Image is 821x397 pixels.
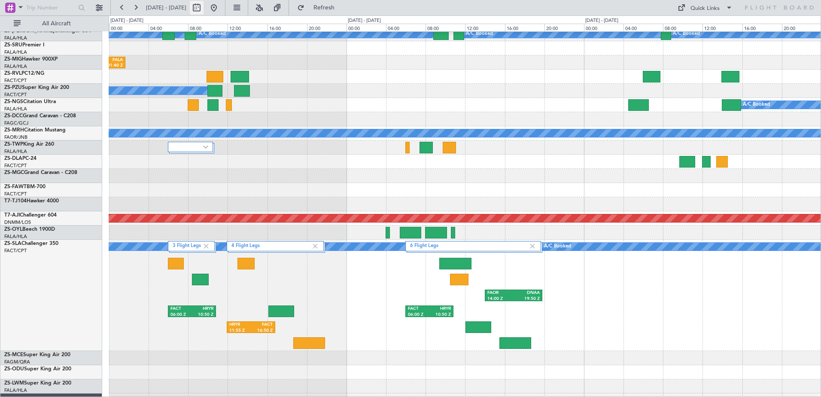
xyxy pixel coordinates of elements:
div: FACT [408,306,429,312]
span: ZS-NGS [4,99,23,104]
span: ZS-SRU [4,43,22,48]
div: A/C Booked [544,240,571,253]
div: 14:00 Z [487,296,514,302]
div: HRYR [229,322,251,328]
div: FALA [96,57,123,63]
button: Quick Links [673,1,737,15]
a: ZS-MGCGrand Caravan - C208 [4,170,77,175]
a: FACT/CPT [4,247,27,254]
a: FAGC/GCJ [4,120,28,126]
div: 20:00 [307,24,347,31]
a: T7-AJIChallenger 604 [4,213,57,218]
div: 00:00 [584,24,623,31]
span: ZS-MCE [4,352,23,357]
div: 01:40 Z [96,63,123,69]
button: All Aircraft [9,17,93,31]
div: 16:00 [268,24,307,31]
div: 16:50 Z [251,328,273,334]
div: 08:00 [188,24,228,31]
a: T7-TJ104Hawker 4000 [4,198,59,204]
div: FAOR [487,290,514,296]
a: ZS-MRHCitation Mustang [4,128,66,133]
a: ZS-ODUSuper King Air 200 [4,366,71,372]
img: gray-close.svg [202,242,210,250]
a: ZS-SLAChallenger 350 [4,241,58,246]
a: FALA/HLA [4,63,27,70]
span: Refresh [306,5,342,11]
div: 19:50 Z [514,296,540,302]
div: 12:00 [465,24,505,31]
span: ZS-DCC [4,113,23,119]
a: ZS-DLAPC-24 [4,156,36,161]
span: ZS-SLA [4,241,21,246]
img: gray-close.svg [311,242,319,250]
div: 16:00 [505,24,544,31]
a: ZS-MIGHawker 900XP [4,57,58,62]
div: 06:00 Z [408,312,429,318]
span: All Aircraft [22,21,91,27]
div: 08:00 [426,24,465,31]
div: FACT [251,322,273,328]
button: Refresh [293,1,345,15]
a: ZS-MCESuper King Air 200 [4,352,70,357]
span: ZS-LWM [4,381,24,386]
div: 06:00 Z [170,312,192,318]
a: FACT/CPT [4,191,27,197]
div: HRYR [192,306,213,312]
span: ZS-DLA [4,156,22,161]
div: A/C Booked [673,27,700,40]
span: ZS-PZU [4,85,22,90]
a: FALA/HLA [4,49,27,55]
div: 10:50 Z [192,312,213,318]
div: 08:00 [663,24,702,31]
span: ZS-RVL [4,71,21,76]
img: gray-close.svg [529,242,536,250]
a: FACT/CPT [4,92,27,98]
span: ZS-OYL [4,227,22,232]
span: ZS-FAW [4,184,24,189]
a: FACT/CPT [4,162,27,169]
label: 3 Flight Legs [173,243,202,250]
div: FACT [170,306,192,312]
a: ZS-NGSCitation Ultra [4,99,56,104]
div: [DATE] - [DATE] [585,17,618,24]
img: arrow-gray.svg [203,145,208,149]
a: FALA/HLA [4,148,27,155]
a: ZS-DCCGrand Caravan - C208 [4,113,76,119]
span: ZS-MGC [4,170,24,175]
a: FAGM/QRA [4,359,30,365]
div: 04:00 [386,24,426,31]
a: FACT/CPT [4,77,27,84]
div: A/C Booked [743,98,770,111]
a: FALA/HLA [4,106,27,112]
div: 20:00 [544,24,584,31]
a: ZS-FAWTBM-700 [4,184,46,189]
a: ZS-LWMSuper King Air 200 [4,381,71,386]
a: DNMM/LOS [4,219,31,226]
a: FAOR/JNB [4,134,27,140]
div: DNAA [514,290,540,296]
div: 00:00 [109,24,149,31]
span: ZS-MRH [4,128,24,133]
div: 10:50 Z [429,312,451,318]
a: FALA/HLA [4,35,27,41]
div: A/C Booked [199,27,226,40]
a: ZS-TWPKing Air 260 [4,142,54,147]
div: [DATE] - [DATE] [110,17,143,24]
a: FALA/HLA [4,233,27,240]
span: ZS-ODU [4,366,24,372]
div: 16:00 [742,24,782,31]
a: ZS-PZUSuper King Air 200 [4,85,69,90]
div: 00:00 [347,24,386,31]
span: [DATE] - [DATE] [146,4,186,12]
div: HRYR [429,306,451,312]
div: 12:00 [228,24,267,31]
label: 6 Flight Legs [410,243,529,250]
a: FALA/HLA [4,387,27,394]
span: ZS-MIG [4,57,22,62]
a: ZS-OYLBeech 1900D [4,227,55,232]
div: Quick Links [690,4,720,13]
div: 11:55 Z [229,328,251,334]
span: T7-AJI [4,213,20,218]
a: ZS-SRUPremier I [4,43,44,48]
